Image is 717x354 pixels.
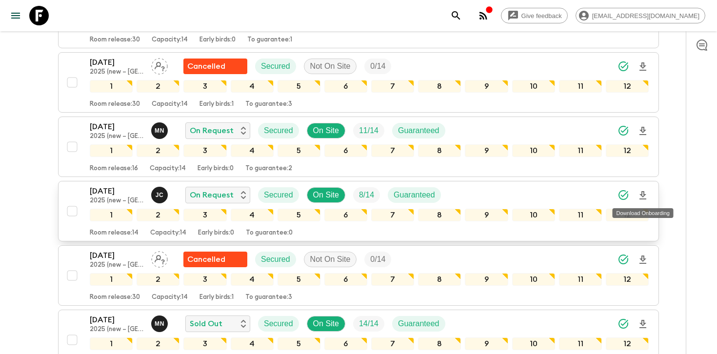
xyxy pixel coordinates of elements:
[187,254,225,265] p: Cancelled
[155,127,164,135] p: M N
[398,125,439,137] p: Guaranteed
[418,209,461,221] div: 8
[258,187,299,203] div: Secured
[398,318,439,330] p: Guaranteed
[324,273,367,286] div: 6
[465,209,508,221] div: 9
[278,273,320,286] div: 5
[90,144,133,157] div: 1
[151,254,168,262] span: Assign pack leader
[465,273,508,286] div: 9
[245,165,292,173] p: To guarantee: 2
[307,123,345,138] div: On Site
[313,318,339,330] p: On Site
[199,294,234,301] p: Early birds: 1
[637,125,649,137] svg: Download Onboarding
[559,337,602,350] div: 11
[637,318,649,330] svg: Download Onboarding
[151,315,170,332] button: MN
[310,60,351,72] p: Not On Site
[606,273,649,286] div: 12
[190,189,234,201] p: On Request
[501,8,568,23] a: Give feedback
[418,144,461,157] div: 8
[245,100,292,108] p: To guarantee: 3
[313,125,339,137] p: On Site
[371,337,414,350] div: 7
[258,316,299,332] div: Secured
[613,208,674,218] div: Download Onboarding
[313,189,339,201] p: On Site
[606,144,649,157] div: 12
[183,59,247,74] div: Flash Pack cancellation
[152,36,188,44] p: Capacity: 14
[512,209,555,221] div: 10
[359,189,374,201] p: 8 / 14
[152,100,188,108] p: Capacity: 14
[258,123,299,138] div: Secured
[151,190,170,197] span: Juno Choi
[90,273,133,286] div: 1
[190,318,222,330] p: Sold Out
[90,294,140,301] p: Room release: 30
[152,294,188,301] p: Capacity: 14
[394,189,435,201] p: Guaranteed
[151,187,170,203] button: JC
[324,337,367,350] div: 6
[137,273,179,286] div: 2
[606,80,649,93] div: 12
[90,121,143,133] p: [DATE]
[255,59,296,74] div: Secured
[231,80,274,93] div: 4
[278,80,320,93] div: 5
[617,60,629,72] svg: Synced Successfully
[371,209,414,221] div: 7
[371,273,414,286] div: 7
[559,144,602,157] div: 11
[637,61,649,73] svg: Download Onboarding
[137,80,179,93] div: 2
[90,326,143,334] p: 2025 (new – [GEOGRAPHIC_DATA])
[90,229,139,237] p: Room release: 14
[307,187,345,203] div: On Site
[264,125,293,137] p: Secured
[190,125,234,137] p: On Request
[137,144,179,157] div: 2
[199,100,234,108] p: Early birds: 1
[198,229,234,237] p: Early birds: 0
[324,209,367,221] div: 6
[512,144,555,157] div: 10
[150,229,186,237] p: Capacity: 14
[231,273,274,286] div: 4
[371,80,414,93] div: 7
[255,252,296,267] div: Secured
[559,80,602,93] div: 11
[370,60,385,72] p: 0 / 14
[359,318,378,330] p: 14 / 14
[606,337,649,350] div: 12
[183,337,226,350] div: 3
[310,254,351,265] p: Not On Site
[90,57,143,68] p: [DATE]
[637,254,649,266] svg: Download Onboarding
[264,318,293,330] p: Secured
[137,209,179,221] div: 2
[512,80,555,93] div: 10
[247,36,292,44] p: To guarantee: 1
[231,209,274,221] div: 4
[6,6,25,25] button: menu
[183,209,226,221] div: 3
[304,59,357,74] div: Not On Site
[261,254,290,265] p: Secured
[90,80,133,93] div: 1
[183,252,247,267] div: Flash Pack cancellation
[278,209,320,221] div: 5
[465,337,508,350] div: 9
[278,144,320,157] div: 5
[512,337,555,350] div: 10
[58,245,659,306] button: [DATE]2025 (new – [GEOGRAPHIC_DATA])Assign pack leaderFlash Pack cancellationSecuredNot On SiteTr...
[307,316,345,332] div: On Site
[58,117,659,177] button: [DATE]2025 (new – [GEOGRAPHIC_DATA])Maho NagaredaOn RequestSecuredOn SiteTrip FillGuaranteed12345...
[231,337,274,350] div: 4
[576,8,705,23] div: [EMAIL_ADDRESS][DOMAIN_NAME]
